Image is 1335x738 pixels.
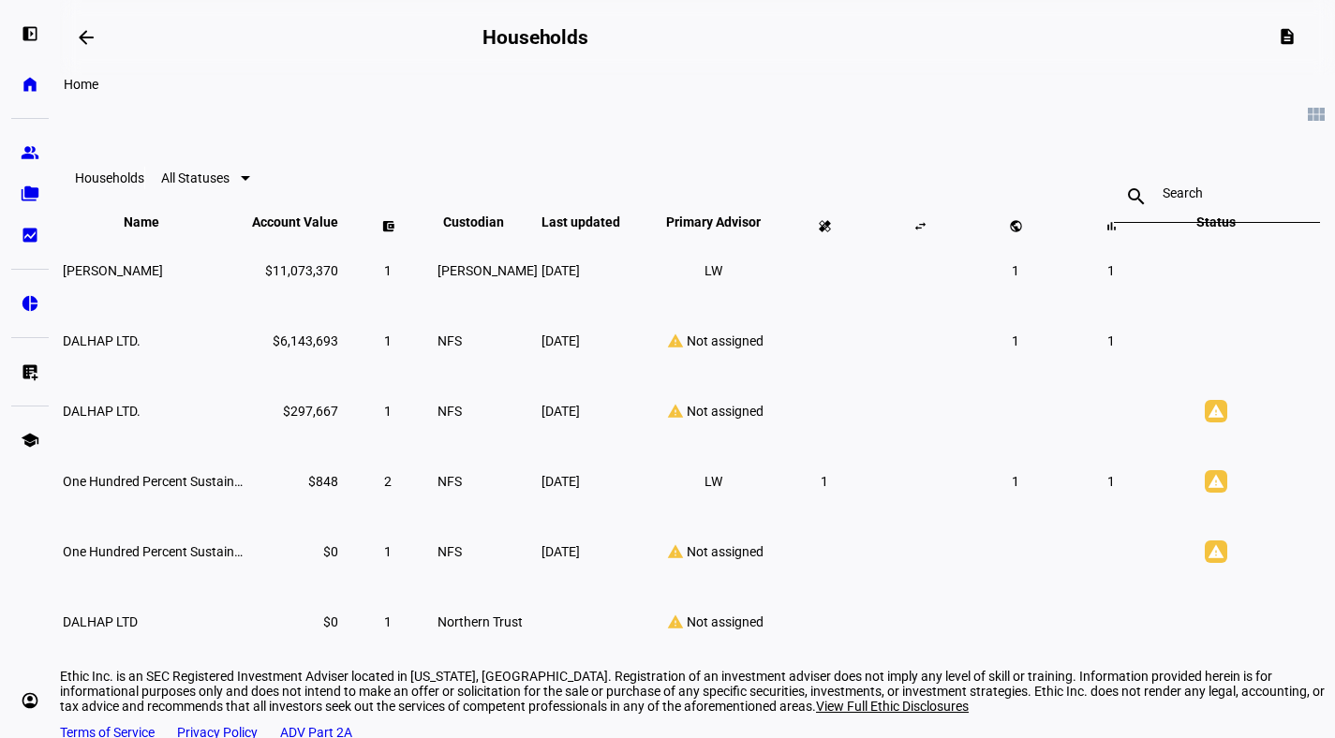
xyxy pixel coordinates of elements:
eth-mat-symbol: list_alt_add [21,362,39,381]
td: $0 [251,587,339,656]
span: All Statuses [161,170,230,185]
div: Not assigned [652,332,775,349]
eth-data-table-title: Households [75,170,144,185]
eth-mat-symbol: home [21,75,39,94]
span: 1 [1012,333,1019,348]
span: 1 [821,474,828,489]
a: group [11,134,49,171]
span: 1 [1012,263,1019,278]
a: home [11,66,49,103]
span: 1 [1107,263,1115,278]
span: [DATE] [541,263,580,278]
input: Search [1163,185,1271,200]
span: NFS [438,474,462,489]
h2: Households [482,26,588,49]
span: [DATE] [541,474,580,489]
li: LW [697,465,731,498]
span: [DATE] [541,544,580,559]
span: Paolo Fresia [63,263,163,278]
span: DALHAP LTD [63,614,138,629]
mat-icon: search [1114,185,1159,208]
div: Ethic Inc. is an SEC Registered Investment Adviser located in [US_STATE], [GEOGRAPHIC_DATA]. Regi... [60,669,1335,714]
eth-mat-symbol: pie_chart [21,294,39,313]
mat-icon: warning [1205,540,1227,563]
span: Northern Trust [438,614,523,629]
eth-mat-symbol: group [21,143,39,162]
mat-icon: description [1278,27,1297,46]
span: DALHAP LTD. [63,404,141,419]
span: [PERSON_NAME] [438,263,538,278]
div: Home [56,73,106,96]
a: pie_chart [11,285,49,322]
eth-mat-symbol: account_circle [21,691,39,710]
mat-icon: warning [664,543,687,560]
span: 1 [1012,474,1019,489]
span: Account Value [252,214,338,229]
mat-icon: view_module [1305,103,1328,125]
mat-icon: arrow_backwards [75,26,97,49]
span: DALHAP LTD. [63,333,141,348]
eth-mat-symbol: school [21,431,39,450]
span: One Hundred Percent Sustainability Limited [63,544,315,559]
td: $6,143,693 [251,306,339,375]
span: NFS [438,544,462,559]
span: 2 [384,474,392,489]
a: folder_copy [11,175,49,213]
a: bid_landscape [11,216,49,254]
mat-icon: warning [664,613,687,630]
mat-icon: warning [664,403,687,420]
span: Name [124,214,187,229]
td: $848 [251,447,339,515]
span: 1 [384,404,392,419]
eth-mat-symbol: bid_landscape [21,226,39,244]
span: 1 [384,263,392,278]
td: $11,073,370 [251,236,339,304]
span: Last updated [541,214,648,229]
span: NFS [438,404,462,419]
span: View Full Ethic Disclosures [816,699,969,714]
span: NFS [438,333,462,348]
div: Not assigned [652,543,775,560]
span: 1 [384,333,392,348]
mat-icon: warning [1205,470,1227,493]
td: $0 [251,517,339,585]
span: Status [1182,214,1250,229]
eth-mat-symbol: left_panel_open [21,24,39,43]
span: 1 [384,614,392,629]
span: [DATE] [541,333,580,348]
eth-mat-symbol: folder_copy [21,184,39,203]
span: 1 [384,544,392,559]
mat-icon: warning [1205,400,1227,422]
span: 1 [1107,474,1115,489]
li: LW [697,254,731,288]
div: Not assigned [652,403,775,420]
span: [DATE] [541,404,580,419]
td: $297,667 [251,376,339,445]
div: Not assigned [652,613,775,630]
mat-icon: warning [664,332,687,349]
span: One Hundred Percent Sustainability Limited [63,474,315,489]
span: Primary Advisor [652,214,775,229]
span: Custodian [443,214,532,229]
span: 1 [1107,333,1115,348]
